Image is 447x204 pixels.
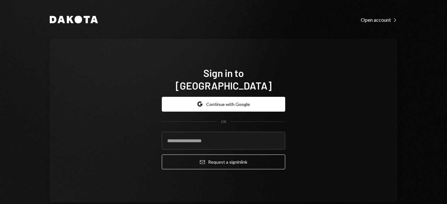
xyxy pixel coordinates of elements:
a: Open account [361,16,397,23]
div: Open account [361,17,397,23]
button: Continue with Google [162,97,285,112]
h1: Sign in to [GEOGRAPHIC_DATA] [162,67,285,92]
div: OR [221,119,226,125]
button: Request a signinlink [162,154,285,169]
